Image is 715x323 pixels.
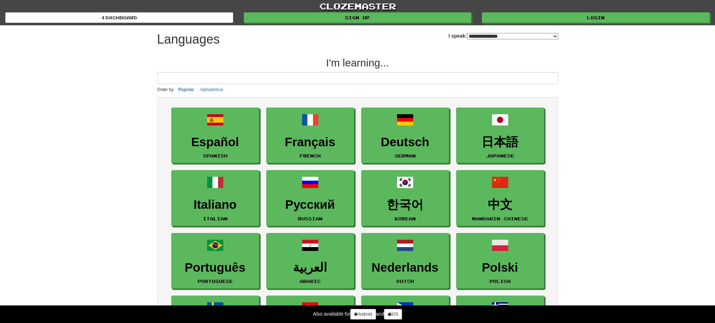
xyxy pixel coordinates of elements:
a: Android [350,309,376,319]
a: РусскийRussian [266,170,354,226]
small: Order by: [157,87,175,92]
h3: Deutsch [365,135,445,149]
a: DeutschGerman [361,108,449,163]
small: Dutch [396,279,414,284]
h2: I'm learning... [157,57,558,69]
a: iOS [384,309,402,319]
small: Russian [298,216,323,221]
a: FrançaisFrench [266,108,354,163]
label: I speak: [448,32,558,39]
small: Portuguese [198,279,233,284]
small: Arabic [300,279,321,284]
small: German [395,153,416,158]
a: NederlandsDutch [361,233,449,289]
h3: Polski [460,261,540,274]
h3: العربية [270,261,350,274]
a: 日本語Japanese [456,108,544,163]
a: Sign up [244,12,472,23]
small: Polish [490,279,511,284]
button: Popular [176,86,196,93]
small: French [300,153,321,158]
h3: Nederlands [365,261,445,274]
a: 中文Mandarin Chinese [456,170,544,226]
a: العربيةArabic [266,233,354,289]
h3: Italiano [175,198,255,212]
a: dashboard [5,12,233,23]
a: EspañolSpanish [171,108,259,163]
h3: 日本語 [460,135,540,149]
a: Login [482,12,710,23]
h3: Français [270,135,350,149]
h1: Languages [157,32,220,46]
small: Italian [203,216,228,221]
h3: Português [175,261,255,274]
h3: Español [175,135,255,149]
small: Korean [395,216,416,221]
button: Alphabetical [198,86,225,93]
a: PolskiPolish [456,233,544,289]
h3: Русский [270,198,350,212]
h3: 한국어 [365,198,445,212]
small: Spanish [203,153,228,158]
small: Japanese [486,153,514,158]
small: Mandarin Chinese [472,216,528,221]
a: PortuguêsPortuguese [171,233,259,289]
select: I speak: [467,33,558,39]
h3: 中文 [460,198,540,212]
a: 한국어Korean [361,170,449,226]
a: ItalianoItalian [171,170,259,226]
